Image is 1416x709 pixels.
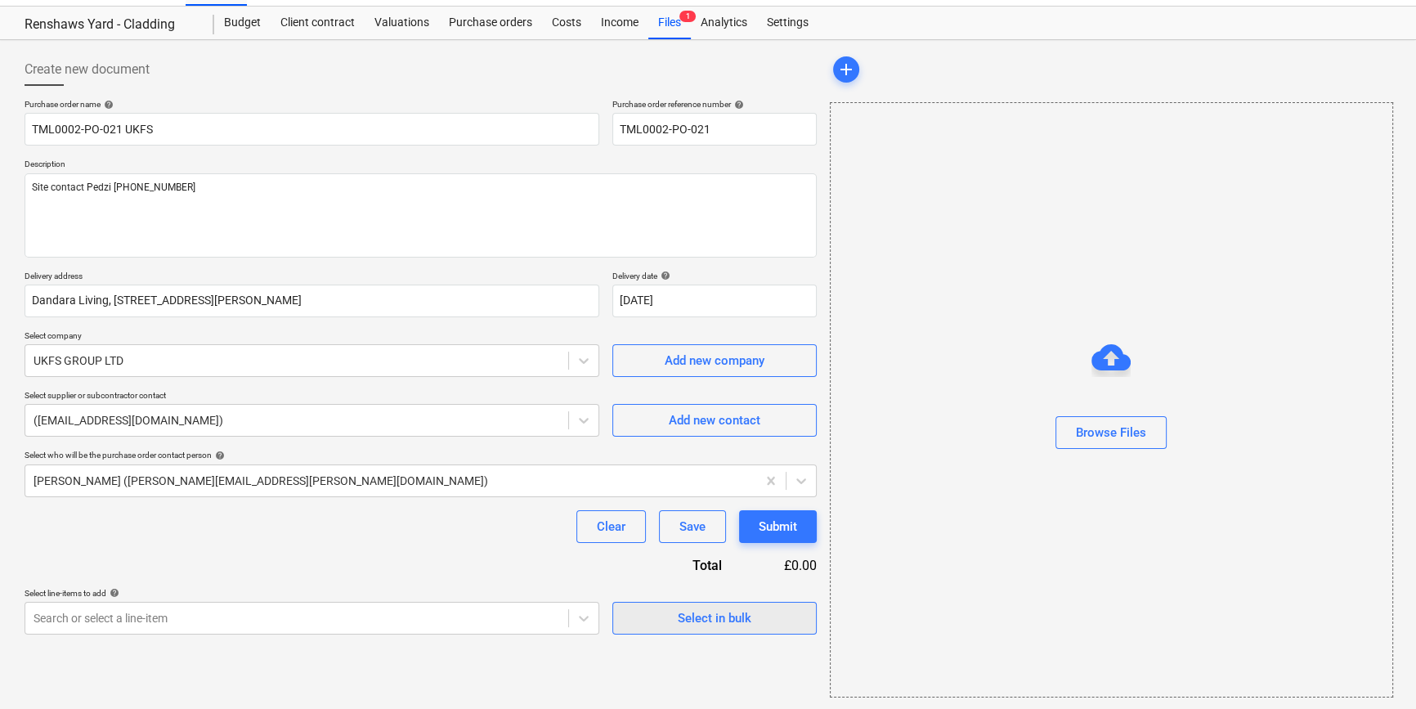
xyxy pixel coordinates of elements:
[659,510,726,543] button: Save
[1055,416,1167,449] button: Browse Files
[25,450,817,460] div: Select who will be the purchase order contact person
[25,60,150,79] span: Create new document
[439,7,542,39] a: Purchase orders
[836,60,856,79] span: add
[591,7,648,39] a: Income
[25,113,599,146] input: Document name
[830,102,1393,698] div: Browse Files
[214,7,271,39] a: Budget
[604,556,748,575] div: Total
[648,7,691,39] div: Files
[25,285,599,317] input: Delivery address
[25,159,817,173] p: Description
[1334,630,1416,709] iframe: Chat Widget
[612,344,817,377] button: Add new company
[212,451,225,460] span: help
[759,516,797,537] div: Submit
[757,7,818,39] a: Settings
[612,404,817,437] button: Add new contact
[612,602,817,635] button: Select in bulk
[612,285,817,317] input: Delivery date not specified
[612,99,817,110] div: Purchase order reference number
[597,516,625,537] div: Clear
[25,16,195,34] div: Renshaws Yard - Cladding
[739,510,817,543] button: Submit
[25,588,599,599] div: Select line-items to add
[576,510,646,543] button: Clear
[1076,422,1146,443] div: Browse Files
[25,173,817,258] textarea: Site contact Pedzi [PHONE_NUMBER]
[669,410,760,431] div: Add new contact
[679,516,706,537] div: Save
[101,100,114,110] span: help
[612,113,817,146] input: Reference number
[678,608,751,629] div: Select in bulk
[612,271,817,281] div: Delivery date
[25,99,599,110] div: Purchase order name
[365,7,439,39] a: Valuations
[25,271,599,285] p: Delivery address
[25,390,599,404] p: Select supplier or subcontractor contact
[106,588,119,598] span: help
[691,7,757,39] a: Analytics
[25,330,599,344] p: Select company
[679,11,696,22] span: 1
[731,100,744,110] span: help
[665,350,764,371] div: Add new company
[271,7,365,39] a: Client contract
[657,271,670,280] span: help
[648,7,691,39] a: Files1
[542,7,591,39] a: Costs
[748,556,817,575] div: £0.00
